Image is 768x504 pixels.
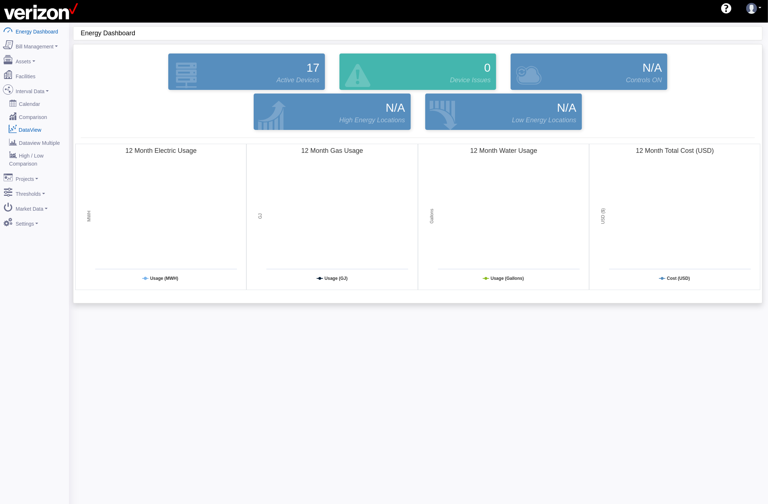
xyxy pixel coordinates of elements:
tspan: 12 Month Electric Usage [125,147,197,154]
tspan: 12 Month Water Usage [470,147,537,154]
tspan: Gallons [429,209,434,224]
tspan: USD ($) [600,208,606,224]
span: N/A [643,59,662,76]
div: Devices that are active and configured but are in an error state. [332,52,503,92]
span: Controls ON [626,75,662,85]
tspan: Usage (Gallons) [491,276,524,281]
tspan: Usage (MWH) [150,276,178,281]
span: N/A [557,99,576,116]
a: 17 Active Devices [166,53,327,90]
tspan: 12 Month Total Cost (USD) [636,147,714,154]
tspan: Usage (GJ) [325,276,347,281]
span: Low Energy Locations [512,115,576,125]
span: Device Issues [450,75,491,85]
div: Energy Dashboard [81,27,762,40]
span: N/A [386,99,405,116]
span: High Energy Locations [339,115,405,125]
div: Devices that are actively reporting data. [161,52,332,92]
span: Active Devices [277,75,319,85]
tspan: MWH [87,211,92,222]
img: user-3.svg [746,3,757,14]
span: 17 [306,59,319,76]
tspan: GJ [258,213,263,219]
tspan: 12 Month Gas Usage [301,147,363,154]
span: 0 [484,59,491,76]
tspan: Cost (USD) [667,276,690,281]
